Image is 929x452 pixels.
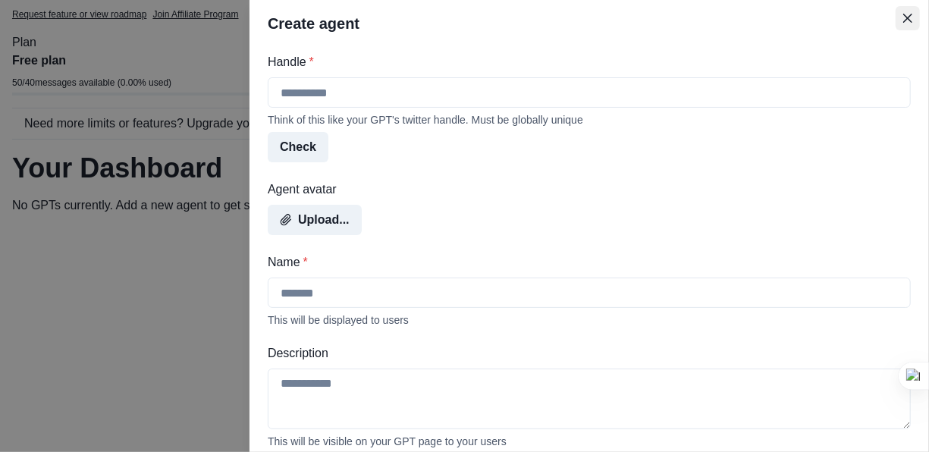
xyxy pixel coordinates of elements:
[268,435,911,447] div: This will be visible on your GPT page to your users
[268,344,902,363] label: Description
[268,205,362,235] button: Upload...
[268,180,902,199] label: Agent avatar
[268,53,902,71] label: Handle
[268,132,328,162] button: Check
[896,6,920,30] button: Close
[268,314,911,326] div: This will be displayed to users
[268,253,902,272] label: Name
[268,114,911,126] div: Think of this like your GPT's twitter handle. Must be globally unique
